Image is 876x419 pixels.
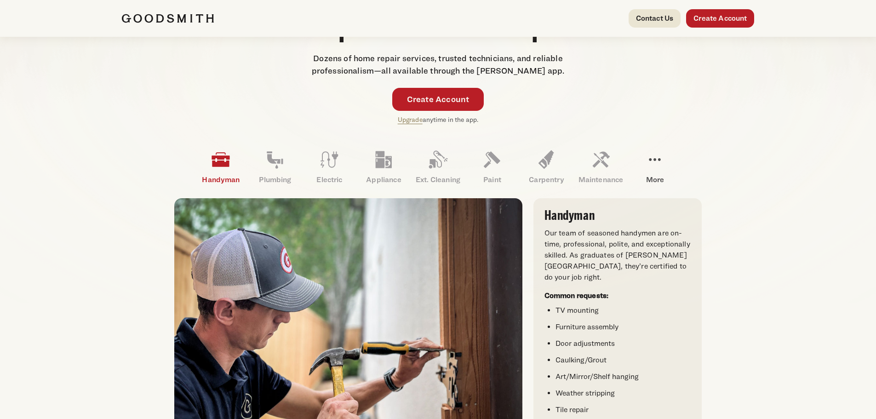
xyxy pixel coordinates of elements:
[194,174,248,185] p: Handyman
[555,371,691,382] li: Art/Mirror/Shelf hanging
[302,143,356,191] a: Electric
[573,143,628,191] a: Maintenance
[519,143,573,191] a: Carpentry
[411,174,465,185] p: Ext. Cleaning
[194,143,248,191] a: Handyman
[398,115,479,125] p: anytime in the app.
[465,143,519,191] a: Paint
[302,174,356,185] p: Electric
[555,355,691,366] li: Caulking/Grout
[555,404,691,415] li: Tile repair
[312,53,565,75] span: Dozens of home repair services, trusted technicians, and reliable professionalism—all available t...
[465,174,519,185] p: Paint
[519,174,573,185] p: Carpentry
[555,338,691,349] li: Door adjustments
[555,305,691,316] li: TV mounting
[248,143,302,191] a: Plumbing
[544,209,691,222] h3: Handyman
[573,174,628,185] p: Maintenance
[686,9,754,28] a: Create Account
[544,228,691,283] p: Our team of seasoned handymen are on-time, professional, polite, and exceptionally skilled. As gr...
[629,9,681,28] a: Contact Us
[356,143,411,191] a: Appliance
[398,115,423,123] a: Upgrade
[356,174,411,185] p: Appliance
[555,321,691,333] li: Furniture assembly
[628,143,682,191] a: More
[411,143,465,191] a: Ext. Cleaning
[555,388,691,399] li: Weather stripping
[628,174,682,185] p: More
[122,14,214,23] img: Goodsmith
[392,88,484,111] a: Create Account
[544,291,609,300] strong: Common requests:
[248,174,302,185] p: Plumbing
